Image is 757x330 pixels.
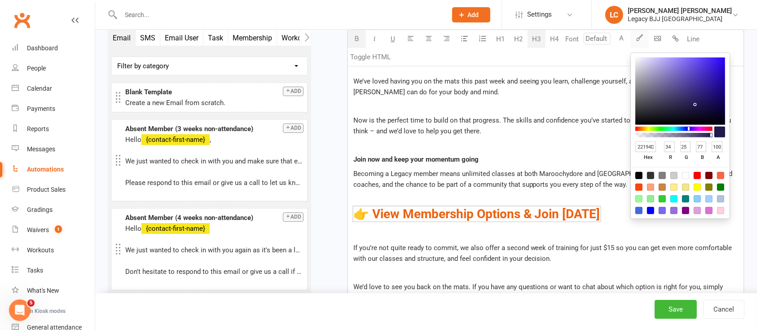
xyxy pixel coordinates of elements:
[705,207,713,214] div: #da70d6
[659,207,666,214] div: #7b68ee
[12,139,95,159] a: Messages
[27,105,55,112] div: Payments
[12,240,95,260] a: Workouts
[108,30,136,46] button: Email
[635,207,643,214] div: #4169e1
[680,152,693,163] label: g
[228,30,277,46] button: Membership
[647,184,654,191] div: #ffa07a
[452,7,490,22] button: Add
[703,300,744,319] button: Cancel
[563,30,581,48] button: Font
[353,283,725,302] span: We’d love to see you back on the mats. If you have any questions or want to chat about which opti...
[605,6,623,24] div: LC
[27,85,52,92] div: Calendar
[12,99,95,119] a: Payments
[12,220,95,240] a: Waivers 1
[125,245,304,255] p: We just wanted to check in with you again as it's been a long time since you have been in class. ...
[635,195,643,202] div: #98fb98
[125,97,304,108] div: Create a new Email from scratch.
[670,195,678,202] div: #00ffff
[635,152,662,163] label: hex
[125,156,304,167] p: We just wanted to check in with you and make sure that everything is okay! We haven't seen you in...
[682,207,689,214] div: #800080
[283,212,304,222] button: Add
[664,152,677,163] label: r
[705,172,713,179] div: #800000
[712,152,725,163] label: a
[125,87,304,97] div: Blank Template
[670,172,678,179] div: #cccccc
[391,35,395,43] span: U
[12,281,95,301] a: What's New
[682,195,689,202] div: #008080
[12,119,95,139] a: Reports
[705,184,713,191] div: #808000
[694,184,701,191] div: #ffff00
[659,184,666,191] div: #cd853f
[125,223,304,234] p: Hello
[613,30,631,48] button: A
[510,30,528,48] button: H2
[670,184,678,191] div: #ffec8b
[685,30,703,48] button: Line
[694,195,701,202] div: #87cefa
[628,15,732,23] div: Legacy BJJ [GEOGRAPHIC_DATA]
[717,195,724,202] div: #b0c4de
[12,159,95,180] a: Automations
[717,172,724,179] div: #ff6347
[659,172,666,179] div: #808080
[353,244,734,263] span: If you’re not quite ready to commit, we also offer a second week of training for just $15 so you ...
[27,226,49,233] div: Waivers
[659,195,666,202] div: #32cd32
[353,155,479,163] span: Join now and keep your momentum going
[125,134,304,145] p: Hello ,
[348,48,393,66] button: Toggle HTML
[12,200,95,220] a: Gradings
[283,123,304,133] button: Add
[528,30,546,48] button: H3
[705,195,713,202] div: #a2cffe
[27,299,35,307] span: 5
[682,184,689,191] div: #f0e68c
[12,38,95,58] a: Dashboard
[27,287,59,294] div: What's New
[27,145,55,153] div: Messages
[384,30,402,48] button: U
[682,172,689,179] div: #ffffff
[27,65,46,72] div: People
[717,207,724,214] div: #ffd1dc
[694,172,701,179] div: #ff0000
[125,212,304,223] div: Absent Member (4 weeks non-attendance)
[628,7,732,15] div: [PERSON_NAME] [PERSON_NAME]
[717,184,724,191] div: #008000
[125,123,304,134] div: Absent Member (3 weeks non-attendance)
[647,195,654,202] div: #90ee90
[647,172,654,179] div: #333333
[160,30,203,46] button: Email User
[27,186,66,193] div: Product Sales
[125,266,304,277] p: Don't hesitate to respond to this email or give us a call if there is anything we can do to help.
[27,246,54,254] div: Workouts
[353,77,709,96] span: We’ve loved having you on the mats this past week and seeing you learn, challenge yourself, and s...
[12,180,95,200] a: Product Sales
[635,172,643,179] div: #000000
[11,9,33,31] a: Clubworx
[55,225,62,233] span: 1
[492,30,510,48] button: H1
[353,116,733,135] span: Now is the perfect time to build on that progress. The skills and confidence you’ve started to de...
[12,79,95,99] a: Calendar
[27,267,43,274] div: Tasks
[635,184,643,191] div: #ff4500
[27,44,58,52] div: Dashboard
[696,152,709,163] label: b
[584,33,611,44] input: Default
[277,30,313,46] button: Workout
[283,87,304,96] button: Add
[647,207,654,214] div: #0000ff
[27,166,64,173] div: Automations
[125,177,304,188] p: Please respond to this email or give us a call to let us know how you are doing and if there is a...
[353,207,600,221] span: 👉 View Membership Options & Join [DATE]
[12,260,95,281] a: Tasks
[527,4,552,25] span: Settings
